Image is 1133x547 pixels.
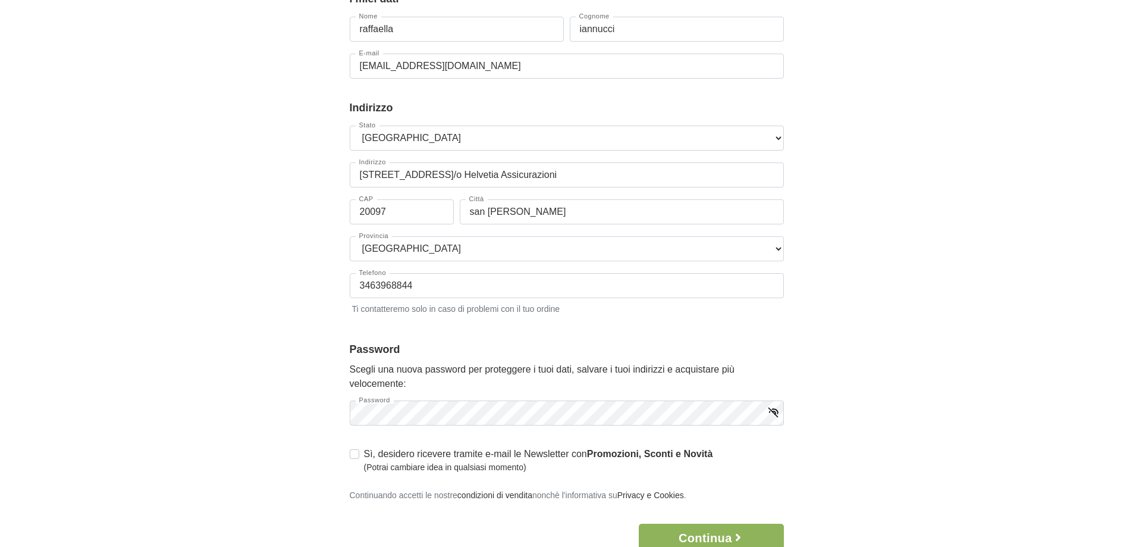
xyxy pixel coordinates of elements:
[356,50,383,57] label: E-mail
[466,196,488,202] label: Città
[350,273,784,298] input: Telefono
[364,461,713,474] small: (Potrai cambiare idea in qualsiasi momento)
[460,199,784,224] input: Città
[570,17,784,42] input: Cognome
[350,301,784,315] small: Ti contatteremo solo in caso di problemi con il tuo ordine
[356,159,390,165] label: Indirizzo
[587,449,713,459] strong: Promozioni, Sconti e Novità
[356,13,381,20] label: Nome
[617,490,684,500] a: Privacy e Cookies
[350,490,686,500] small: Continuando accetti le nostre nonchè l'informativa su .
[364,447,713,474] label: Sì, desidero ricevere tramite e-mail le Newsletter con
[350,162,784,187] input: Indirizzo
[350,199,454,224] input: CAP
[350,54,784,79] input: E-mail
[356,196,377,202] label: CAP
[356,122,379,129] label: Stato
[576,13,613,20] label: Cognome
[356,397,394,404] label: Password
[350,342,784,358] legend: Password
[356,233,393,239] label: Provincia
[457,490,532,500] a: condizioni di vendita
[350,362,784,391] p: Scegli una nuova password per proteggere i tuoi dati, salvare i tuoi indirizzi e acquistare più v...
[350,17,564,42] input: Nome
[356,270,390,276] label: Telefono
[350,100,784,116] legend: Indirizzo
